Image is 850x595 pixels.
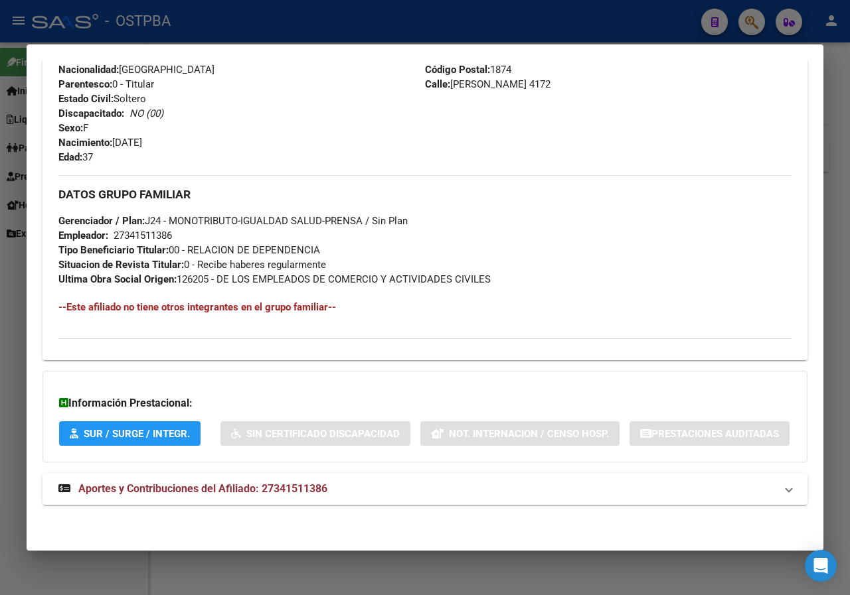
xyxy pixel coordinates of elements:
button: Not. Internacion / Censo Hosp. [420,421,620,446]
strong: Nacionalidad: [58,64,119,76]
span: Aportes y Contribuciones del Afiliado: 27341511386 [78,482,327,495]
mat-expansion-panel-header: Aportes y Contribuciones del Afiliado: 27341511386 [42,473,807,505]
span: 0 - Titular [58,78,154,90]
strong: Parentesco: [58,78,112,90]
h3: DATOS GRUPO FAMILIAR [58,187,792,202]
span: 1874 [425,64,511,76]
strong: Calle: [425,78,450,90]
span: F [58,122,88,134]
div: Open Intercom Messenger [805,550,837,582]
strong: Discapacitado: [58,107,124,119]
strong: Edad: [58,151,82,163]
strong: Empleador: [58,230,108,241]
strong: Documento: [58,49,112,61]
strong: Ultima Obra Social Origen: [58,273,177,285]
span: [GEOGRAPHIC_DATA] [58,64,214,76]
span: [DATE] [58,137,142,149]
span: [PERSON_NAME] [425,49,547,61]
span: DU - DOCUMENTO UNICO 34151138 [58,49,272,61]
strong: Código Postal: [425,64,490,76]
strong: Tipo Beneficiario Titular: [58,244,169,256]
span: 0 - Recibe haberes regularmente [58,259,326,271]
span: Soltero [58,93,146,105]
strong: Gerenciador / Plan: [58,215,145,227]
span: 37 [58,151,93,163]
strong: Localidad: [425,49,470,61]
button: Prestaciones Auditadas [630,421,790,446]
span: [PERSON_NAME] 4172 [425,78,551,90]
span: 00 - RELACION DE DEPENDENCIA [58,244,320,256]
div: 27341511386 [114,228,172,243]
span: 126205 - DE LOS EMPLEADOS DE COMERCIO Y ACTIVIDADES CIVILES [58,273,491,285]
i: NO (00) [129,107,163,119]
h3: Información Prestacional: [59,395,791,411]
button: Sin Certificado Discapacidad [220,421,410,446]
span: Prestaciones Auditadas [651,428,779,440]
span: J24 - MONOTRIBUTO-IGUALDAD SALUD-PRENSA / Sin Plan [58,215,408,227]
span: Sin Certificado Discapacidad [246,428,400,440]
span: SUR / SURGE / INTEGR. [84,428,190,440]
h4: --Este afiliado no tiene otros integrantes en el grupo familiar-- [58,300,792,314]
strong: Estado Civil: [58,93,114,105]
strong: Situacion de Revista Titular: [58,259,184,271]
strong: Sexo: [58,122,83,134]
strong: Nacimiento: [58,137,112,149]
button: SUR / SURGE / INTEGR. [59,421,201,446]
span: Not. Internacion / Censo Hosp. [449,428,609,440]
